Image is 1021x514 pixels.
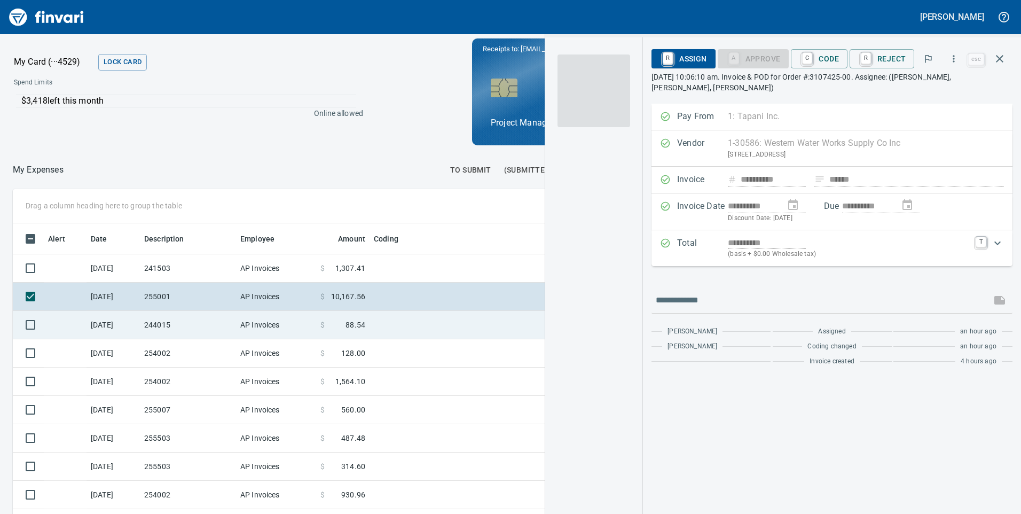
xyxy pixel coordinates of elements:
[320,263,325,274] span: $
[87,424,140,453] td: [DATE]
[140,254,236,283] td: 241503
[667,341,717,352] span: [PERSON_NAME]
[140,283,236,311] td: 255001
[663,52,673,64] a: R
[802,52,812,64] a: C
[320,376,325,387] span: $
[504,163,553,177] span: (Submitted)
[236,396,316,424] td: AP Invoices
[728,249,969,260] p: (basis + $0.00 Wholesale tax)
[651,230,1012,266] div: Expand
[920,11,984,22] h5: [PERSON_NAME]
[718,53,789,63] div: Coding Required
[965,46,1012,72] span: Close invoice
[810,356,854,367] span: Invoice created
[48,232,79,245] span: Alert
[5,108,363,119] p: Online allowed
[320,320,325,330] span: $
[335,376,365,387] span: 1,564.10
[916,47,940,71] button: Flag
[483,44,648,54] p: Receipts to:
[14,56,94,68] p: My Card (···4529)
[341,348,365,359] span: 128.00
[140,424,236,453] td: 255503
[14,77,207,88] span: Spend Limits
[48,232,65,245] span: Alert
[861,52,871,64] a: R
[324,232,365,245] span: Amount
[140,453,236,481] td: 255503
[144,232,184,245] span: Description
[26,200,182,211] p: Drag a column heading here to group the table
[651,49,715,68] button: RAssign
[374,232,398,245] span: Coding
[338,232,365,245] span: Amount
[858,50,906,68] span: Reject
[87,481,140,509] td: [DATE]
[818,326,845,337] span: Assigned
[6,4,87,30] img: Finvari
[807,341,856,352] span: Coding changed
[799,50,839,68] span: Code
[320,291,325,302] span: $
[13,163,64,176] p: My Expenses
[341,433,365,443] span: 487.48
[236,368,316,396] td: AP Invoices
[236,339,316,368] td: AP Invoices
[236,424,316,453] td: AP Invoices
[450,163,491,177] span: To Submit
[240,232,274,245] span: Employee
[236,311,316,339] td: AP Invoices
[987,287,1012,313] span: This records your message into the invoice and notifies anyone mentioned
[140,481,236,509] td: 254002
[791,49,847,68] button: CCode
[960,326,996,337] span: an hour ago
[236,481,316,509] td: AP Invoices
[491,116,640,129] p: Project Management
[87,368,140,396] td: [DATE]
[87,254,140,283] td: [DATE]
[236,254,316,283] td: AP Invoices
[140,368,236,396] td: 254002
[341,404,365,415] span: 560.00
[320,433,325,443] span: $
[942,47,965,71] button: More
[98,54,147,71] button: Lock Card
[850,49,914,68] button: RReject
[374,232,412,245] span: Coding
[140,311,236,339] td: 244015
[87,311,140,339] td: [DATE]
[335,263,365,274] span: 1,307.41
[91,232,107,245] span: Date
[331,291,365,302] span: 10,167.56
[341,489,365,500] span: 930.96
[87,339,140,368] td: [DATE]
[960,341,996,352] span: an hour ago
[104,56,142,68] span: Lock Card
[87,396,140,424] td: [DATE]
[677,237,728,260] p: Total
[660,50,706,68] span: Assign
[236,453,316,481] td: AP Invoices
[91,232,121,245] span: Date
[320,461,325,472] span: $
[236,283,316,311] td: AP Invoices
[667,326,717,337] span: [PERSON_NAME]
[341,461,365,472] span: 314.60
[345,320,365,330] span: 88.54
[320,404,325,415] span: $
[140,339,236,368] td: 254002
[144,232,198,245] span: Description
[968,53,984,65] a: esc
[240,232,288,245] span: Employee
[87,283,140,311] td: [DATE]
[87,453,140,481] td: [DATE]
[140,396,236,424] td: 255007
[651,72,1012,93] p: [DATE] 10:06:10 am. Invoice & POD for Order #:3107425-00. Assignee: ([PERSON_NAME], [PERSON_NAME]...
[961,356,996,367] span: 4 hours ago
[976,237,986,247] a: T
[320,348,325,359] span: $
[320,489,325,500] span: $
[520,44,632,54] span: [EMAIL_ADDRESS][DOMAIN_NAME]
